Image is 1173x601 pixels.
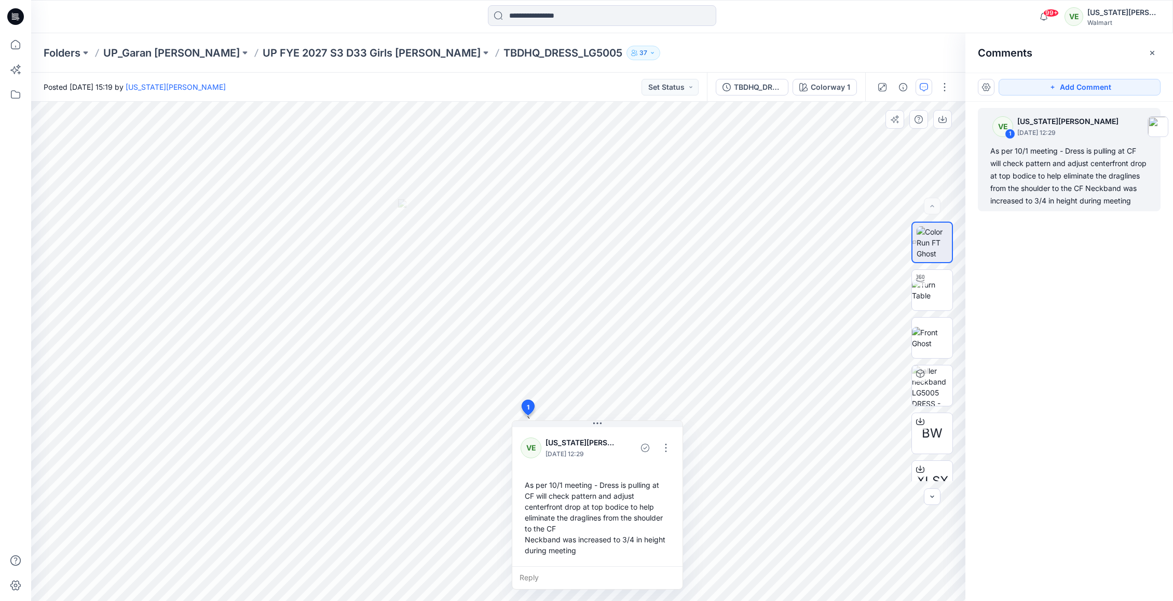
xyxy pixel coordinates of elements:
button: Colorway 1 [793,79,857,95]
span: BW [922,424,943,443]
div: VE [1065,7,1083,26]
div: Reply [512,566,683,589]
p: 37 [639,47,647,59]
p: [DATE] 12:29 [1017,128,1119,138]
p: TBDHQ_DRESS_LG5005 [503,46,622,60]
div: As per 10/1 meeting - Dress is pulling at CF will check pattern and adjust centerfront drop at to... [990,145,1148,207]
div: Walmart [1087,19,1160,26]
p: [DATE] 12:29 [545,449,614,459]
img: Turn Table [912,279,952,301]
span: Posted [DATE] 15:19 by [44,81,226,92]
button: 37 [626,46,660,60]
img: Color Run FT Ghost [917,226,952,259]
div: [US_STATE][PERSON_NAME] [1087,6,1160,19]
span: 99+ [1043,9,1059,17]
button: Details [895,79,911,95]
div: TBDHQ_DRESS_LG5005 [734,81,782,93]
img: Front Ghost [912,327,952,349]
img: taller neckband LG5005 DRESS - COLORED 9.29 Colorway 1 [912,365,952,406]
a: UP FYE 2027 S3 D33 Girls [PERSON_NAME] [263,46,481,60]
span: XLSX [917,472,948,490]
a: [US_STATE][PERSON_NAME] [126,83,226,91]
a: Folders [44,46,80,60]
p: [US_STATE][PERSON_NAME] [545,436,614,449]
button: TBDHQ_DRESS_LG5005 [716,79,788,95]
div: 1 [1005,129,1015,139]
div: VE [992,116,1013,137]
a: UP_Garan [PERSON_NAME] [103,46,240,60]
div: As per 10/1 meeting - Dress is pulling at CF will check pattern and adjust centerfront drop at to... [521,475,674,560]
button: Add Comment [999,79,1161,95]
h2: Comments [978,47,1032,59]
p: [US_STATE][PERSON_NAME] [1017,115,1119,128]
div: Colorway 1 [811,81,850,93]
div: VE [521,438,541,458]
span: 1 [527,403,529,412]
